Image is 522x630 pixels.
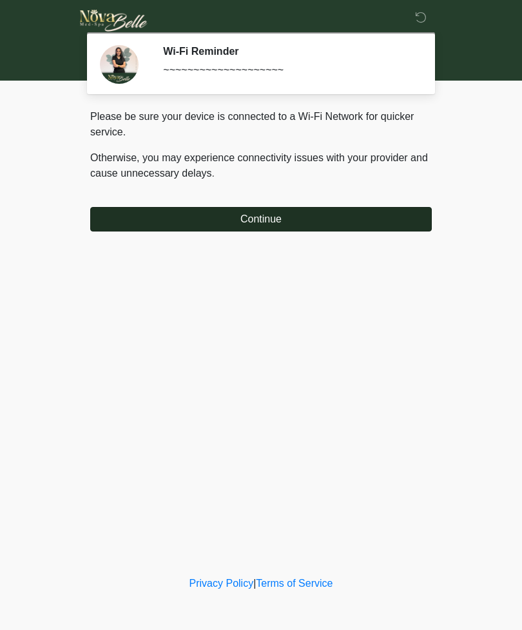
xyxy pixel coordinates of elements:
[256,578,333,589] a: Terms of Service
[90,207,432,231] button: Continue
[163,45,412,57] h2: Wi-Fi Reminder
[90,109,432,140] p: Please be sure your device is connected to a Wi-Fi Network for quicker service.
[253,578,256,589] a: |
[77,10,150,32] img: Novabelle medspa Logo
[212,168,215,179] span: .
[189,578,254,589] a: Privacy Policy
[90,150,432,181] p: Otherwise, you may experience connectivity issues with your provider and cause unnecessary delays
[100,45,139,84] img: Agent Avatar
[163,63,412,78] div: ~~~~~~~~~~~~~~~~~~~~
